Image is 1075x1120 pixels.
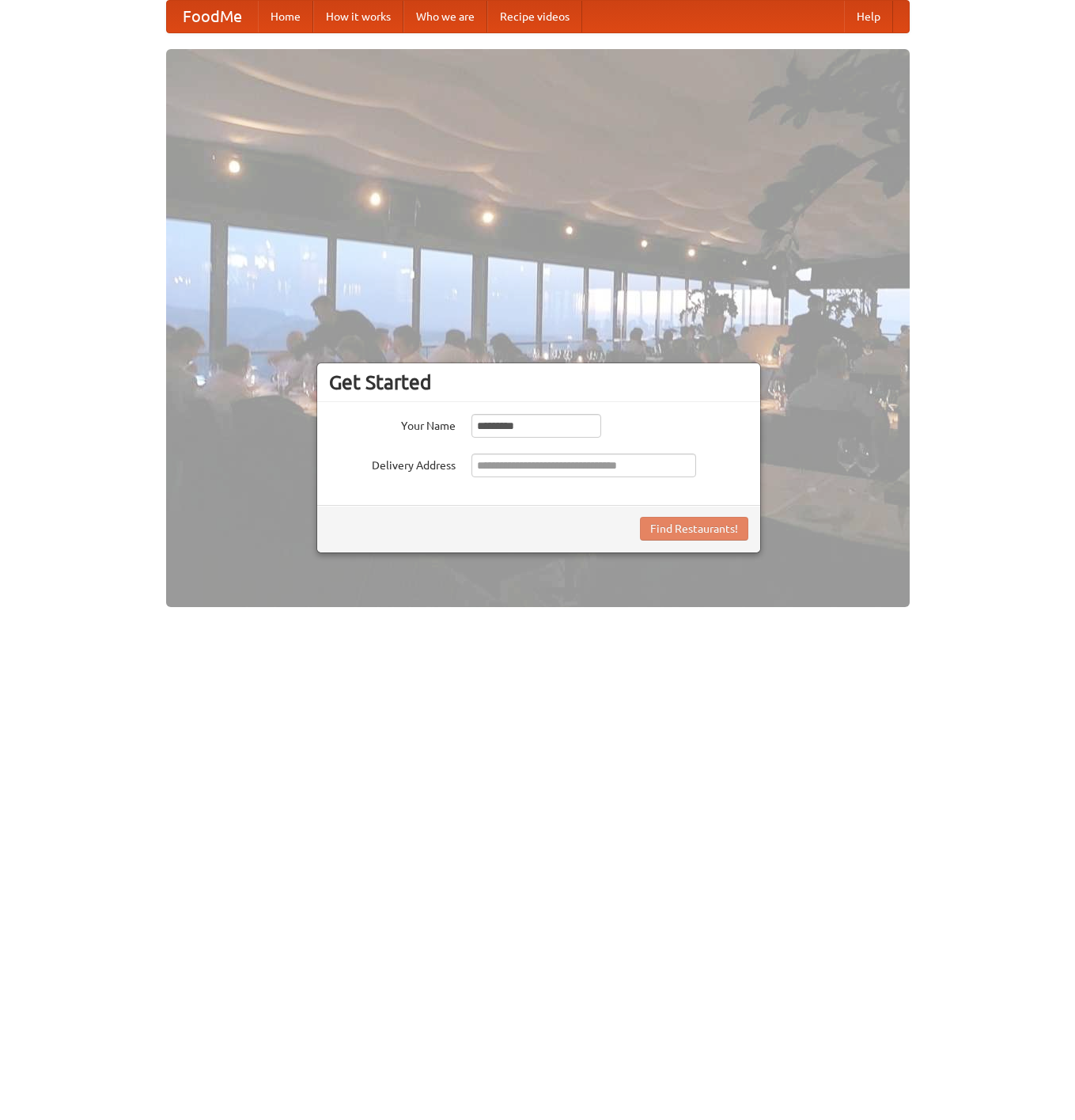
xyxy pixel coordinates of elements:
[258,1,313,32] a: Home
[403,1,487,32] a: Who we are
[329,370,748,394] h3: Get Started
[640,517,748,541] button: Find Restaurants!
[329,454,456,473] label: Delivery Address
[487,1,582,32] a: Recipe videos
[167,1,258,32] a: FoodMe
[329,414,456,434] label: Your Name
[844,1,893,32] a: Help
[313,1,403,32] a: How it works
